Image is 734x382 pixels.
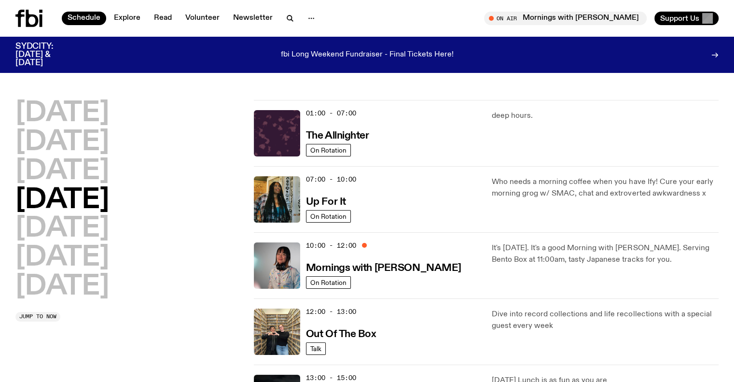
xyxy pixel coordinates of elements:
[254,176,300,223] img: Ify - a Brown Skin girl with black braided twists, looking up to the side with her tongue stickin...
[306,276,351,289] a: On Rotation
[15,129,109,156] button: [DATE]
[306,329,376,340] h3: Out Of The Box
[310,213,346,220] span: On Rotation
[306,109,356,118] span: 01:00 - 07:00
[306,131,369,141] h3: The Allnighter
[15,158,109,185] button: [DATE]
[306,241,356,250] span: 10:00 - 12:00
[108,12,146,25] a: Explore
[306,327,376,340] a: Out Of The Box
[15,187,109,214] button: [DATE]
[306,197,346,207] h3: Up For It
[306,175,356,184] span: 07:00 - 10:00
[492,309,719,332] p: Dive into record collections and life recollections with a special guest every week
[306,307,356,316] span: 12:00 - 13:00
[15,244,109,271] button: [DATE]
[180,12,225,25] a: Volunteer
[306,195,346,207] a: Up For It
[15,273,109,300] button: [DATE]
[15,100,109,127] button: [DATE]
[306,129,369,141] a: The Allnighter
[15,215,109,242] button: [DATE]
[310,147,346,154] span: On Rotation
[62,12,106,25] a: Schedule
[148,12,178,25] a: Read
[227,12,278,25] a: Newsletter
[492,176,719,199] p: Who needs a morning coffee when you have Ify! Cure your early morning grog w/ SMAC, chat and extr...
[281,51,454,59] p: fbi Long Weekend Fundraiser - Final Tickets Here!
[660,14,699,23] span: Support Us
[492,242,719,266] p: It's [DATE]. It's a good Morning with [PERSON_NAME]. Serving Bento Box at 11:00am, tasty Japanese...
[19,314,56,319] span: Jump to now
[254,242,300,289] img: Kana Frazer is smiling at the camera with her head tilted slightly to her left. She wears big bla...
[310,279,346,286] span: On Rotation
[654,12,719,25] button: Support Us
[306,261,461,273] a: Mornings with [PERSON_NAME]
[15,312,60,322] button: Jump to now
[306,263,461,273] h3: Mornings with [PERSON_NAME]
[306,342,326,355] a: Talk
[492,110,719,122] p: deep hours.
[310,345,321,353] span: Talk
[254,309,300,355] img: Matt and Kate stand in the music library and make a heart shape with one hand each.
[484,12,647,25] button: On AirMornings with [PERSON_NAME]
[15,42,77,67] h3: SYDCITY: [DATE] & [DATE]
[306,210,351,223] a: On Rotation
[306,144,351,156] a: On Rotation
